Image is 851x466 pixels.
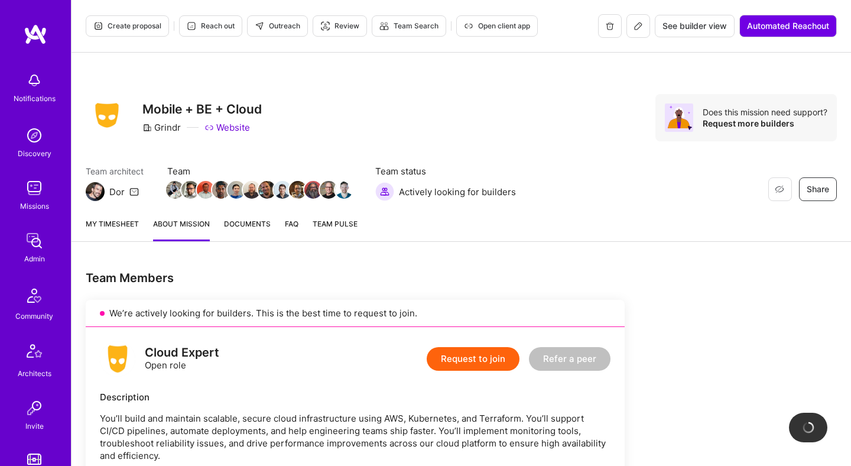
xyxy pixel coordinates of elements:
a: Website [204,121,250,134]
div: Missions [20,200,49,212]
a: Team Member Avatar [244,180,259,200]
div: Invite [25,420,44,432]
button: Create proposal [86,15,169,37]
button: Reach out [179,15,242,37]
span: Documents [224,218,271,230]
i: icon Proposal [93,21,103,31]
span: Actively looking for builders [399,186,516,198]
a: Team Member Avatar [183,180,198,200]
a: Team Member Avatar [306,180,321,200]
img: Avatar [665,103,693,132]
img: Team Architect [86,182,105,201]
span: Team status [375,165,516,177]
img: Team Member Avatar [243,181,261,199]
p: You’ll build and maintain scalable, secure cloud infrastructure using AWS, Kubernetes, and Terraf... [100,412,610,462]
span: Team Pulse [313,219,358,228]
a: Team Member Avatar [290,180,306,200]
img: Team Member Avatar [228,181,245,199]
i: icon EyeClosed [775,185,784,194]
span: Reach out [187,21,235,31]
span: Team architect [86,165,144,177]
div: Does this mission need support? [703,106,827,118]
img: Team Member Avatar [289,181,307,199]
span: Review [320,21,359,31]
img: Team Member Avatar [258,181,276,199]
img: Team Member Avatar [304,181,322,199]
img: logo [100,341,135,377]
a: About Mission [153,218,210,241]
div: Dor [109,186,125,198]
button: Open client app [456,15,538,37]
span: Share [807,183,829,195]
a: Team Member Avatar [229,180,244,200]
img: tokens [27,454,41,465]
span: See builder view [662,20,727,32]
div: We’re actively looking for builders. This is the best time to request to join. [86,300,625,327]
a: Team Member Avatar [321,180,336,200]
a: Team Member Avatar [198,180,213,200]
button: See builder view [655,15,735,37]
img: Team Member Avatar [274,181,291,199]
div: Grindr [142,121,181,134]
img: discovery [22,124,46,147]
div: Request more builders [703,118,827,129]
span: Outreach [255,21,300,31]
div: Architects [18,367,51,380]
button: Refer a peer [529,347,610,371]
div: Open role [145,347,219,371]
a: Team Member Avatar [167,180,183,200]
div: Admin [24,253,45,265]
img: Team Member Avatar [320,181,337,199]
button: Outreach [247,15,308,37]
img: Actively looking for builders [375,182,394,201]
img: loading [801,420,816,435]
div: Description [100,391,610,403]
img: teamwork [22,176,46,200]
img: logo [24,24,47,45]
img: bell [22,69,46,92]
button: Team Search [372,15,446,37]
a: My timesheet [86,218,139,241]
img: admin teamwork [22,229,46,253]
img: Team Member Avatar [181,181,199,199]
i: icon CompanyGray [142,123,152,132]
a: Team Pulse [313,218,358,241]
img: Team Member Avatar [335,181,353,199]
span: Automated Reachout [747,20,829,32]
a: Team Member Avatar [275,180,290,200]
a: Documents [224,218,271,241]
button: Review [313,15,367,37]
button: Share [799,177,837,201]
a: Team Member Avatar [213,180,229,200]
img: Community [20,281,48,310]
i: icon Targeter [320,21,330,31]
img: Team Member Avatar [197,181,215,199]
a: Team Member Avatar [336,180,352,200]
span: Team Search [379,21,439,31]
div: Cloud Expert [145,347,219,359]
span: Create proposal [93,21,161,31]
div: Team Members [86,270,625,286]
i: icon Mail [129,187,139,196]
a: Team Member Avatar [259,180,275,200]
img: Company Logo [86,99,128,131]
div: Discovery [18,147,51,160]
div: Community [15,310,53,322]
img: Architects [20,339,48,367]
div: Notifications [14,92,56,105]
button: Request to join [427,347,519,371]
img: Team Member Avatar [166,181,184,199]
span: Team [167,165,352,177]
img: Team Member Avatar [212,181,230,199]
button: Automated Reachout [739,15,837,37]
img: Invite [22,396,46,420]
span: Open client app [464,21,530,31]
h3: Mobile + BE + Cloud [142,102,262,117]
a: FAQ [285,218,298,241]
